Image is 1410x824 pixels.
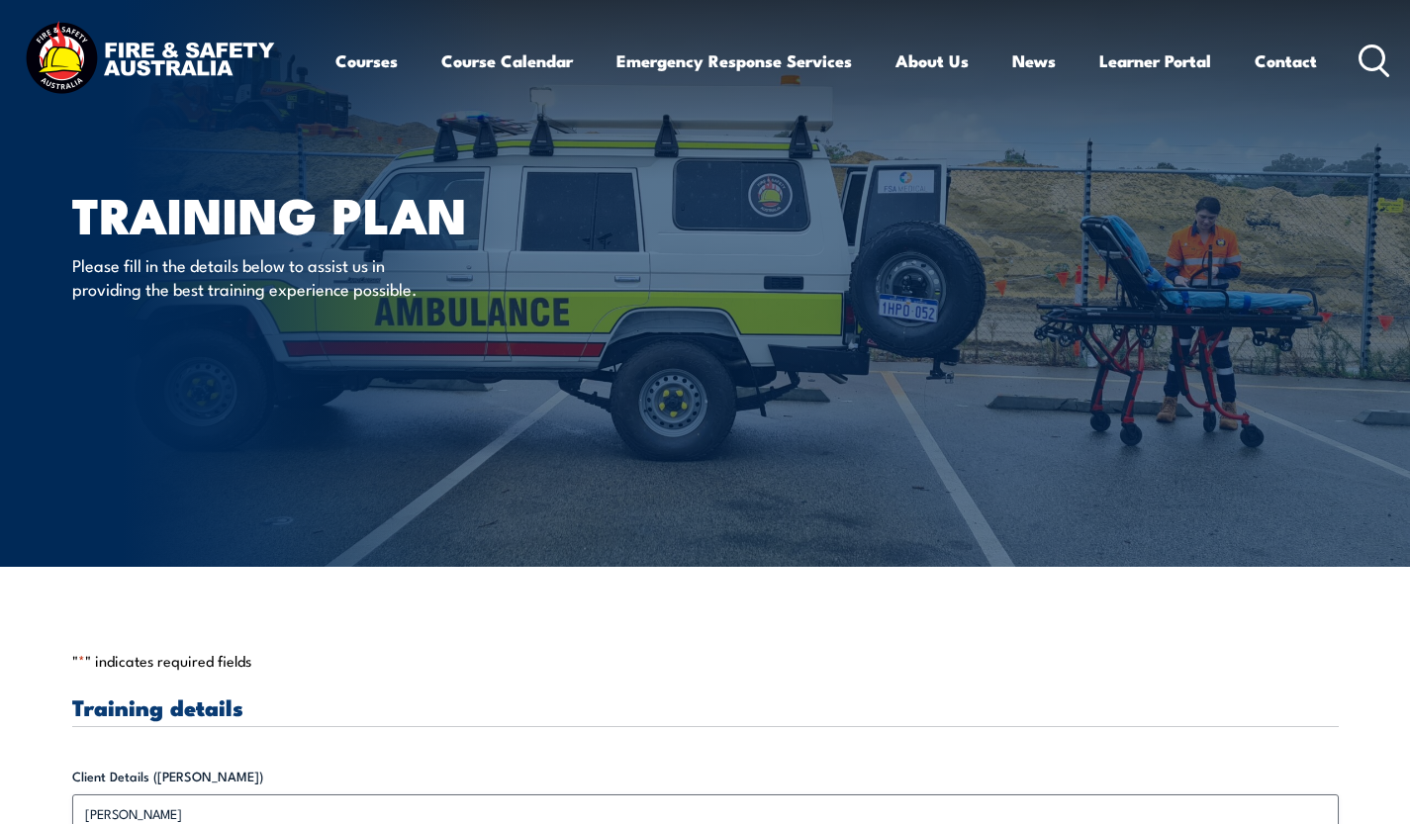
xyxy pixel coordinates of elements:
[72,695,1339,718] h3: Training details
[895,35,969,87] a: About Us
[441,35,573,87] a: Course Calendar
[1099,35,1211,87] a: Learner Portal
[72,767,1339,786] label: Client Details ([PERSON_NAME])
[72,651,1339,671] p: " " indicates required fields
[72,192,561,234] h1: Training plan
[72,253,433,300] p: Please fill in the details below to assist us in providing the best training experience possible.
[616,35,852,87] a: Emergency Response Services
[1012,35,1056,87] a: News
[1255,35,1317,87] a: Contact
[335,35,398,87] a: Courses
